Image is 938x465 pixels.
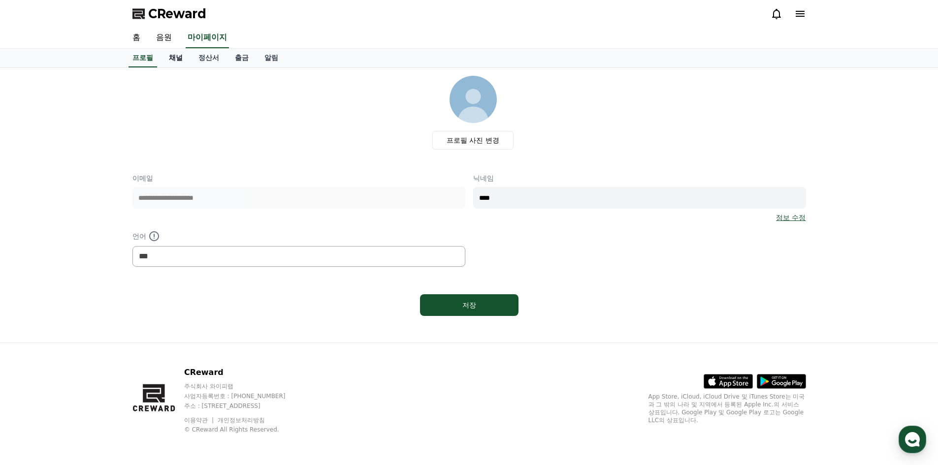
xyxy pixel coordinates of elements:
[184,402,304,410] p: 주소 : [STREET_ADDRESS]
[257,49,286,67] a: 알림
[191,49,227,67] a: 정산서
[132,173,465,183] p: 이메일
[648,393,806,424] p: App Store, iCloud, iCloud Drive 및 iTunes Store는 미국과 그 밖의 나라 및 지역에서 등록된 Apple Inc.의 서비스 상표입니다. Goo...
[125,28,148,48] a: 홈
[129,49,157,67] a: 프로필
[186,28,229,48] a: 마이페이지
[776,213,806,222] a: 정보 수정
[227,49,257,67] a: 출금
[148,6,206,22] span: CReward
[152,327,164,335] span: 설정
[65,312,127,337] a: 대화
[184,392,304,400] p: 사업자등록번호 : [PHONE_NUMBER]
[184,417,215,424] a: 이용약관
[473,173,806,183] p: 닉네임
[432,131,514,150] label: 프로필 사진 변경
[31,327,37,335] span: 홈
[184,367,304,378] p: CReward
[440,300,499,310] div: 저장
[161,49,191,67] a: 채널
[148,28,180,48] a: 음원
[90,327,102,335] span: 대화
[420,294,518,316] button: 저장
[184,426,304,434] p: © CReward All Rights Reserved.
[3,312,65,337] a: 홈
[132,6,206,22] a: CReward
[450,76,497,123] img: profile_image
[127,312,189,337] a: 설정
[132,230,465,242] p: 언어
[184,382,304,390] p: 주식회사 와이피랩
[218,417,265,424] a: 개인정보처리방침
